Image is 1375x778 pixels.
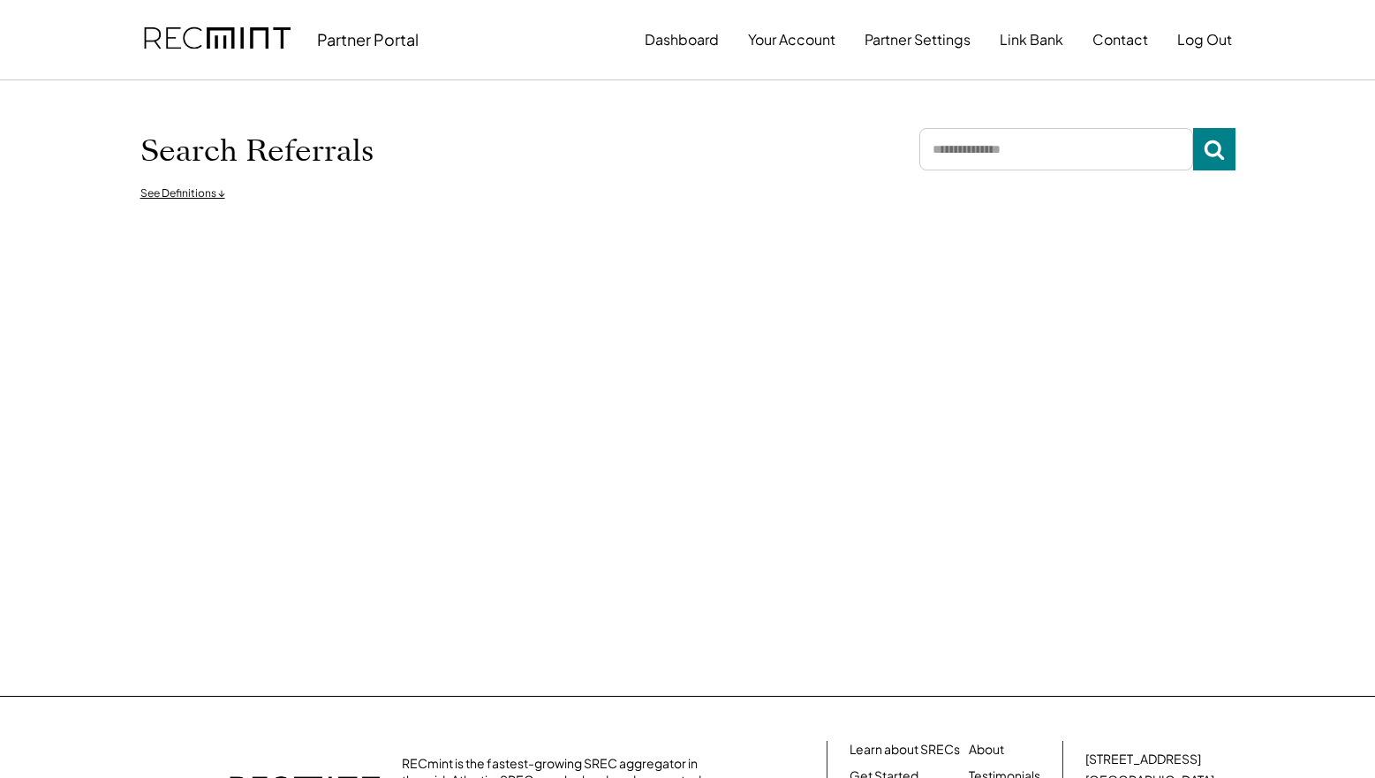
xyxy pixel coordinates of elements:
button: Log Out [1177,22,1232,57]
a: Learn about SRECs [850,741,960,759]
a: About [969,741,1004,759]
div: [STREET_ADDRESS] [1085,751,1201,768]
button: Contact [1092,22,1148,57]
button: Link Bank [1000,22,1063,57]
button: Dashboard [645,22,719,57]
button: Your Account [748,22,835,57]
button: Partner Settings [865,22,971,57]
div: Partner Portal [317,29,419,49]
img: recmint-logotype%403x.png [144,10,291,70]
h1: Search Referrals [140,132,374,170]
div: See Definitions ↓ [140,186,225,201]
